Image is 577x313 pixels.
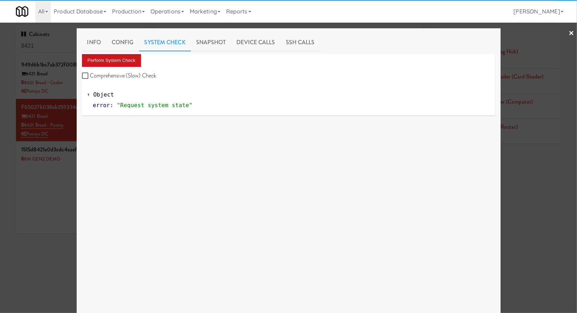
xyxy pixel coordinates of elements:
img: Micromart [16,5,28,18]
span: error [93,102,110,109]
a: SSH Calls [281,34,320,51]
a: Snapshot [191,34,231,51]
label: Comprehensive (Slow) Check [82,70,157,81]
a: Info [82,34,106,51]
a: × [569,23,574,45]
span: : [110,102,113,109]
button: Perform System Check [82,54,141,67]
a: System Check [139,34,191,51]
span: Object [93,91,114,98]
input: Comprehensive (Slow) Check [82,73,90,79]
span: "Request system state" [117,102,193,109]
a: Config [106,34,139,51]
a: Device Calls [231,34,281,51]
